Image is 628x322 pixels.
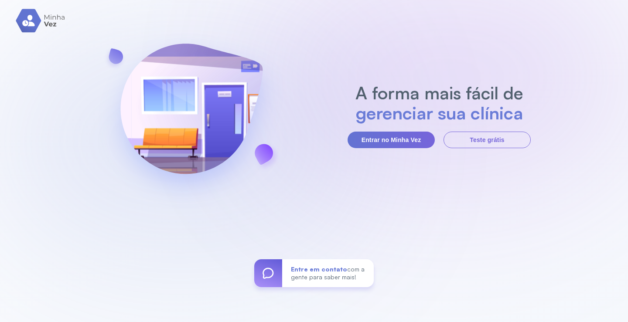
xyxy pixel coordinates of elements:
[97,20,286,210] img: banner-login.svg
[16,9,66,33] img: logo.svg
[282,259,374,287] div: com a gente para saber mais!
[348,132,435,148] button: Entrar no Minha Vez
[351,83,528,103] h2: A forma mais fácil de
[444,132,531,148] button: Teste grátis
[291,265,347,273] span: Entre em contato
[351,103,528,123] h2: gerenciar sua clínica
[254,259,374,287] a: Entre em contatocom a gente para saber mais!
